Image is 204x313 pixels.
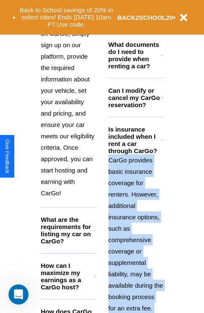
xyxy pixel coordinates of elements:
[16,4,117,30] button: Back to School savings of 20% in select cities! Ends [DATE] 10am PT.Use code:
[41,16,96,199] p: To become a host on CarGo, simply sign up on our platform, provide the required information about...
[117,14,173,21] b: BACK2SCHOOL20
[8,284,29,305] iframe: Intercom live chat
[109,41,162,70] h3: What documents do I need to provide when renting a car?
[41,216,93,245] h3: What are the requirements for listing my car on CarGo?
[109,126,161,154] h3: Is insurance included when I rent a car through CarGo?
[4,139,10,173] div: Give Feedback
[41,262,93,291] h3: How can I maximize my earnings as a CarGo host?
[109,87,161,108] h3: Can I modify or cancel my CarGo reservation?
